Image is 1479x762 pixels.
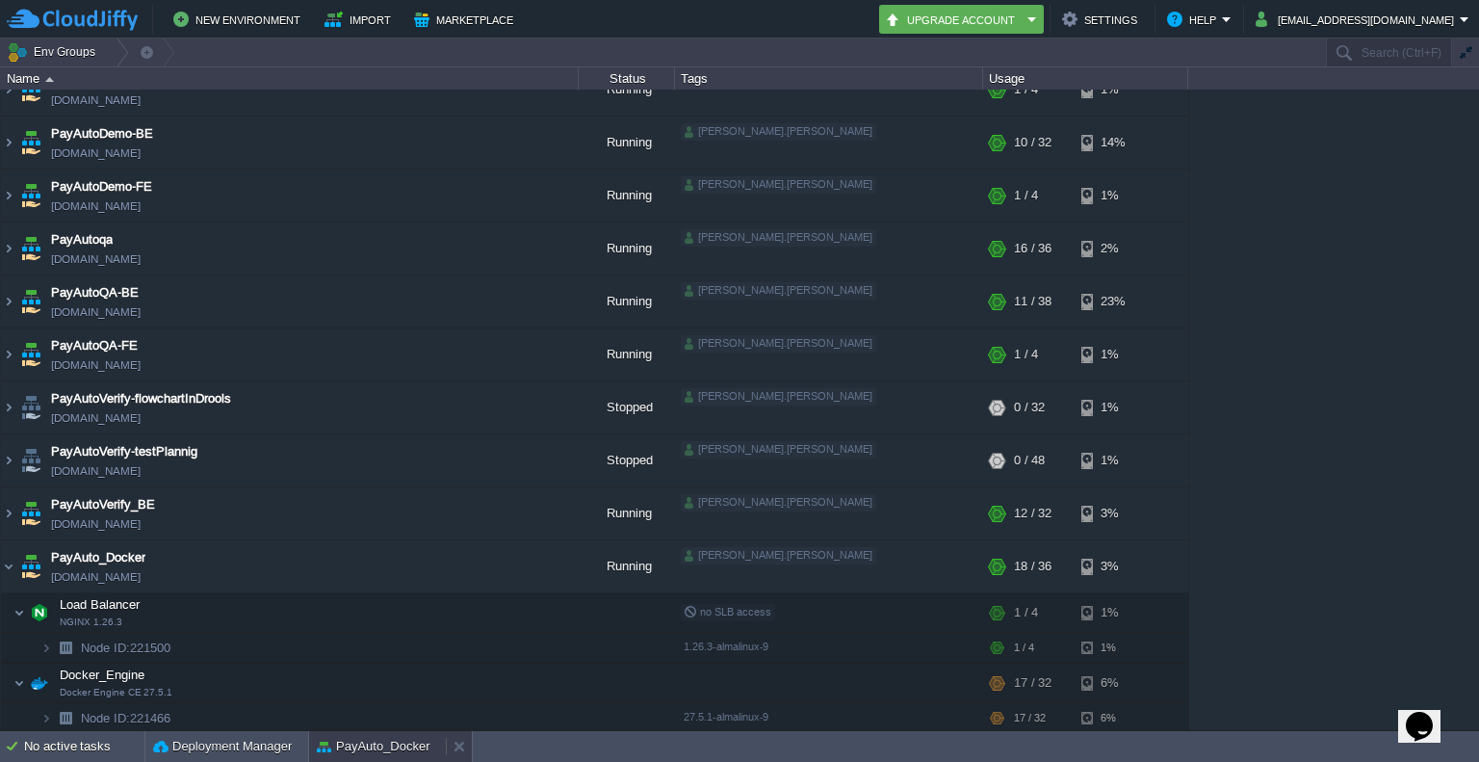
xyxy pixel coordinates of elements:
[51,283,139,302] a: PayAutoQA-BE
[40,703,52,733] img: AMDAwAAAACH5BAEAAAAALAAAAAABAAEAAAICRAEAOw==
[579,540,675,592] div: Running
[1014,170,1038,222] div: 1 / 4
[7,39,102,66] button: Env Groups
[51,230,113,250] a: PayAutoqa
[1014,703,1046,733] div: 17 / 32
[51,495,155,514] a: PayAutoVerify_BE
[58,596,143,613] span: Load Balancer
[51,336,138,355] a: PayAutoQA-FE
[1081,381,1144,434] div: 1%
[681,229,876,247] div: [PERSON_NAME].[PERSON_NAME]
[579,276,675,328] div: Running
[681,176,876,194] div: [PERSON_NAME].[PERSON_NAME]
[58,667,147,683] span: Docker_Engine
[1081,703,1144,733] div: 6%
[51,548,145,567] a: PayAuto_Docker
[579,64,675,116] div: Running
[17,117,44,169] img: AMDAwAAAACH5BAEAAAAALAAAAAABAAEAAAICRAEAOw==
[79,710,173,726] a: Node ID:221466
[1014,64,1038,116] div: 1 / 4
[60,687,172,698] span: Docker Engine CE 27.5.1
[51,177,152,197] a: PayAutoDemo-FE
[1,381,16,434] img: AMDAwAAAACH5BAEAAAAALAAAAAABAAEAAAICRAEAOw==
[1,170,16,222] img: AMDAwAAAACH5BAEAAAAALAAAAAABAAEAAAICRAEAOw==
[51,355,141,375] a: [DOMAIN_NAME]
[1,434,16,486] img: AMDAwAAAACH5BAEAAAAALAAAAAABAAEAAAICRAEAOw==
[1167,8,1222,31] button: Help
[1014,434,1045,486] div: 0 / 48
[681,441,876,459] div: [PERSON_NAME].[PERSON_NAME]
[17,381,44,434] img: AMDAwAAAACH5BAEAAAAALAAAAAABAAEAAAICRAEAOw==
[984,67,1187,90] div: Usage
[79,640,173,656] span: 221500
[79,640,173,656] a: Node ID:221500
[51,461,141,481] a: [DOMAIN_NAME]
[58,668,147,682] a: Docker_EngineDocker Engine CE 27.5.1
[1398,685,1460,743] iframe: chat widget
[17,487,44,539] img: AMDAwAAAACH5BAEAAAAALAAAAAABAAEAAAICRAEAOw==
[1081,434,1144,486] div: 1%
[51,302,141,322] a: [DOMAIN_NAME]
[79,710,173,726] span: 221466
[1081,223,1144,275] div: 2%
[17,328,44,381] img: AMDAwAAAACH5BAEAAAAALAAAAAABAAEAAAICRAEAOw==
[52,633,79,663] img: AMDAwAAAACH5BAEAAAAALAAAAAABAAEAAAICRAEAOw==
[324,8,397,31] button: Import
[52,703,79,733] img: AMDAwAAAACH5BAEAAAAALAAAAAABAAEAAAICRAEAOw==
[1014,276,1051,328] div: 11 / 38
[1,64,16,116] img: AMDAwAAAACH5BAEAAAAALAAAAAABAAEAAAICRAEAOw==
[681,282,876,300] div: [PERSON_NAME].[PERSON_NAME]
[1062,8,1143,31] button: Settings
[1081,276,1144,328] div: 23%
[681,388,876,406] div: [PERSON_NAME].[PERSON_NAME]
[51,91,141,110] a: [DOMAIN_NAME]
[684,641,768,652] span: 1.26.3-almalinux-9
[58,597,143,612] a: Load BalancerNGINX 1.26.3
[1256,8,1460,31] button: [EMAIL_ADDRESS][DOMAIN_NAME]
[1081,64,1144,116] div: 1%
[1014,223,1051,275] div: 16 / 36
[885,8,1022,31] button: Upgrade Account
[681,123,876,141] div: [PERSON_NAME].[PERSON_NAME]
[1014,540,1051,592] div: 18 / 36
[579,328,675,381] div: Running
[17,64,44,116] img: AMDAwAAAACH5BAEAAAAALAAAAAABAAEAAAICRAEAOw==
[17,223,44,275] img: AMDAwAAAACH5BAEAAAAALAAAAAABAAEAAAICRAEAOw==
[579,170,675,222] div: Running
[1014,593,1038,632] div: 1 / 4
[684,606,771,617] span: no SLB access
[684,711,768,723] span: 27.5.1-almalinux-9
[51,389,231,408] a: PayAutoVerify-flowchartInDrools
[1,540,16,592] img: AMDAwAAAACH5BAEAAAAALAAAAAABAAEAAAICRAEAOw==
[81,641,130,655] span: Node ID:
[580,67,674,90] div: Status
[1081,170,1144,222] div: 1%
[51,124,153,144] span: PayAutoDemo-BE
[45,77,54,82] img: AMDAwAAAACH5BAEAAAAALAAAAAABAAEAAAICRAEAOw==
[51,442,197,461] span: PayAutoVerify-testPlannig
[681,494,876,512] div: [PERSON_NAME].[PERSON_NAME]
[317,737,430,756] button: PayAuto_Docker
[1,276,16,328] img: AMDAwAAAACH5BAEAAAAALAAAAAABAAEAAAICRAEAOw==
[1081,633,1144,663] div: 1%
[579,381,675,434] div: Stopped
[17,434,44,486] img: AMDAwAAAACH5BAEAAAAALAAAAAABAAEAAAICRAEAOw==
[60,617,122,628] span: NGINX 1.26.3
[26,664,53,702] img: AMDAwAAAACH5BAEAAAAALAAAAAABAAEAAAICRAEAOw==
[51,197,141,216] a: [DOMAIN_NAME]
[579,117,675,169] div: Running
[1014,117,1051,169] div: 10 / 32
[579,434,675,486] div: Stopped
[51,567,141,587] a: [DOMAIN_NAME]
[51,250,141,269] a: [DOMAIN_NAME]
[1014,381,1045,434] div: 0 / 32
[1081,487,1144,539] div: 3%
[13,664,25,702] img: AMDAwAAAACH5BAEAAAAALAAAAAABAAEAAAICRAEAOw==
[579,223,675,275] div: Running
